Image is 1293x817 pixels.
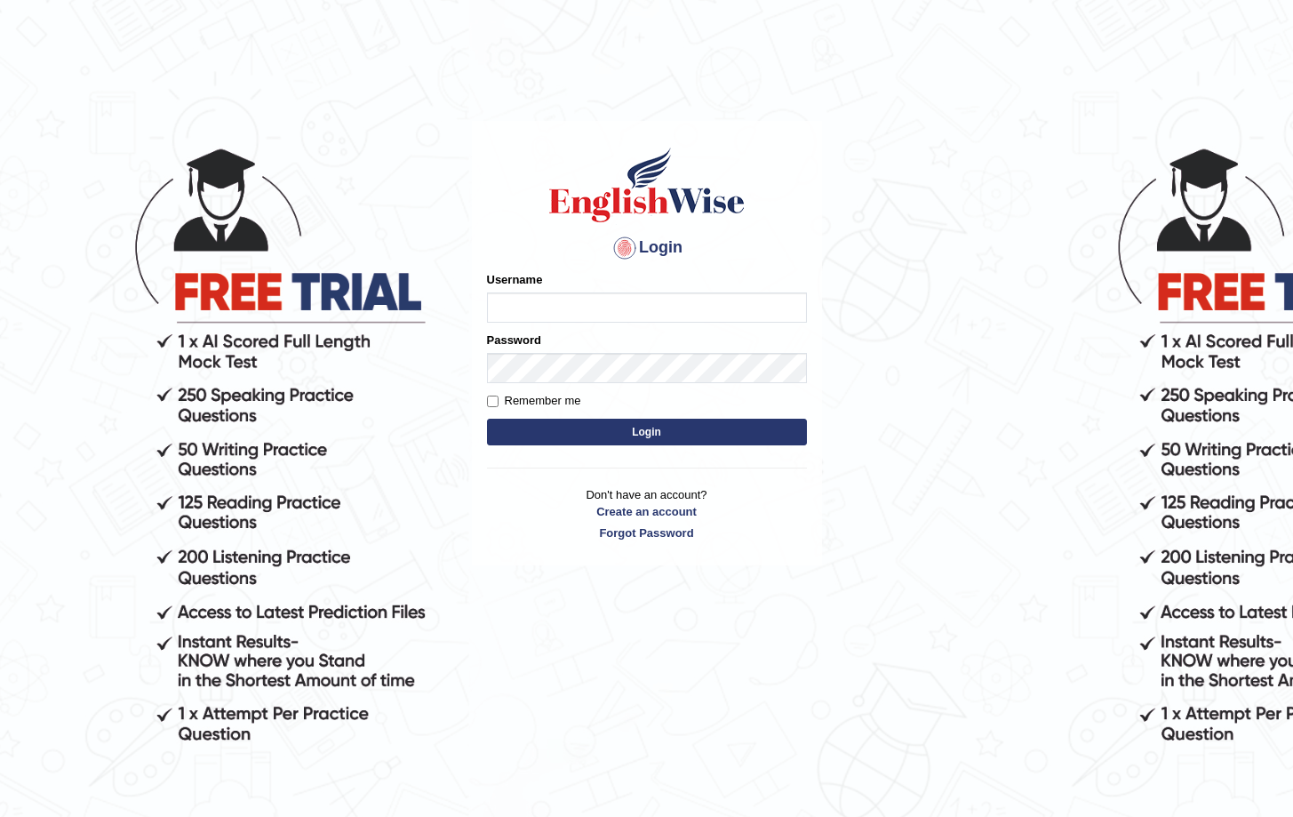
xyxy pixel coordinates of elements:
a: Create an account [487,503,807,520]
label: Password [487,332,541,348]
button: Login [487,419,807,445]
h4: Login [487,234,807,262]
label: Remember me [487,392,581,410]
p: Don't have an account? [487,486,807,541]
a: Forgot Password [487,525,807,541]
img: Logo of English Wise sign in for intelligent practice with AI [546,145,748,225]
label: Username [487,271,543,288]
input: Remember me [487,396,499,407]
